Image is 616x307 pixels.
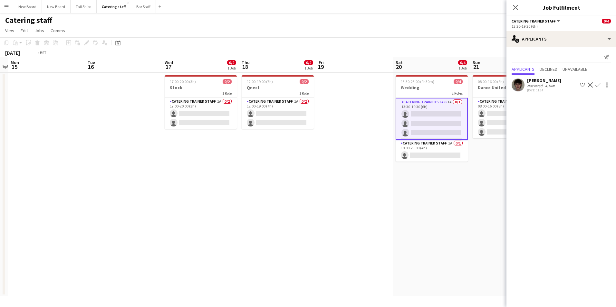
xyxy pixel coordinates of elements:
span: Declined [540,67,557,71]
span: Wed [165,60,173,65]
span: Thu [242,60,250,65]
app-card-role: Catering trained staff1A0/119:00-23:00 (4h) [396,140,468,162]
h3: Qnect [242,85,314,90]
div: BST [40,50,46,55]
div: [PERSON_NAME] [527,78,561,83]
span: Unavailable [563,67,587,71]
span: Tue [88,60,95,65]
a: Jobs [32,26,47,35]
span: 18 [241,63,250,70]
span: Comms [51,28,65,33]
app-job-card: 17:00-20:00 (3h)0/2Stock1 RoleCatering trained staff1A0/217:00-20:00 (3h) [165,75,237,129]
span: 1 Role [222,91,232,96]
app-job-card: 13:30-23:00 (9h30m)0/4Wedding2 RolesCatering trained staff1A0/313:30-19:30 (6h) Catering trained ... [396,75,468,162]
div: [DATE] [5,50,20,56]
h3: Job Fulfilment [506,3,616,12]
span: View [5,28,14,33]
span: 19 [318,63,324,70]
span: 21 [472,63,480,70]
button: New Board [13,0,42,13]
app-job-card: 08:00-16:00 (8h)0/3Dance United1 RoleCatering trained staff2A0/308:00-16:00 (8h) [473,75,545,138]
button: New Board [42,0,71,13]
span: 16 [87,63,95,70]
span: 13:30-23:00 (9h30m) [401,79,434,84]
span: Mon [11,60,19,65]
span: 1 Role [299,91,309,96]
button: Catering staff [97,0,131,13]
span: 0/4 [602,19,611,23]
button: Tall Ships [71,0,97,13]
button: Catering trained staff [512,19,561,23]
span: Catering trained staff [512,19,556,23]
span: 17 [164,63,173,70]
span: 0/2 [300,79,309,84]
span: 12:00-19:00 (7h) [247,79,273,84]
span: 2 Roles [452,91,463,96]
span: 0/4 [454,79,463,84]
span: 0/2 [223,79,232,84]
a: Comms [48,26,68,35]
div: 1 Job [458,66,467,70]
div: 1 Job [304,66,313,70]
div: 4.1km [544,83,556,88]
div: Applicants [506,31,616,47]
span: 0/4 [458,60,467,65]
span: Applicants [512,67,534,71]
span: Sat [396,60,403,65]
div: Not rated [527,83,544,88]
span: Sun [473,60,480,65]
a: View [3,26,17,35]
h3: Stock [165,85,237,90]
a: Edit [18,26,31,35]
div: 13:30-19:30 (6h) [512,24,611,29]
h3: Wedding [396,85,468,90]
span: 08:00-16:00 (8h) [478,79,504,84]
div: [DATE] 11:24 [527,88,561,92]
app-card-role: Catering trained staff1A0/217:00-20:00 (3h) [165,98,237,129]
span: 0/2 [304,60,313,65]
span: 15 [10,63,19,70]
span: Jobs [34,28,44,33]
button: Bar Staff [131,0,156,13]
span: Edit [21,28,28,33]
span: Fri [319,60,324,65]
h3: Dance United [473,85,545,90]
app-card-role: Catering trained staff2A0/308:00-16:00 (8h) [473,98,545,138]
h1: Catering staff [5,15,52,25]
app-job-card: 12:00-19:00 (7h)0/2Qnect1 RoleCatering trained staff1A0/212:00-19:00 (7h) [242,75,314,129]
span: 0/2 [227,60,236,65]
span: 17:00-20:00 (3h) [170,79,196,84]
div: 1 Job [227,66,236,70]
app-card-role: Catering trained staff1A0/212:00-19:00 (7h) [242,98,314,129]
app-card-role: Catering trained staff1A0/313:30-19:30 (6h) [396,98,468,140]
span: 20 [395,63,403,70]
